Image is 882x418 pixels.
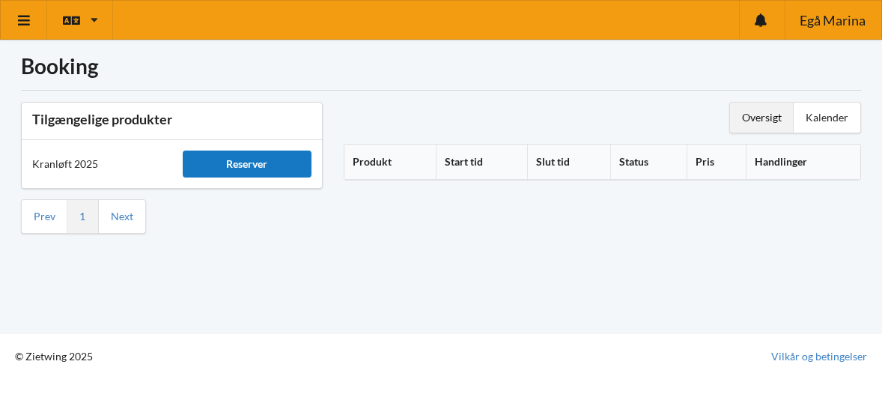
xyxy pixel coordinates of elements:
span: Egå Marina [800,13,866,27]
h1: Booking [21,52,861,79]
a: 1 [79,210,85,223]
th: Handlinger [746,145,860,180]
a: Prev [34,210,55,223]
a: Next [111,210,133,223]
div: Oversigt [730,103,794,133]
th: Produkt [344,145,436,180]
th: Start tid [436,145,527,180]
th: Slut tid [527,145,611,180]
th: Pris [687,145,746,180]
div: Kalender [794,103,860,133]
a: Vilkår og betingelser [771,349,867,364]
div: Reserver [183,151,312,178]
div: Kranløft 2025 [22,146,172,182]
th: Status [610,145,687,180]
h3: Tilgængelige produkter [32,111,311,128]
